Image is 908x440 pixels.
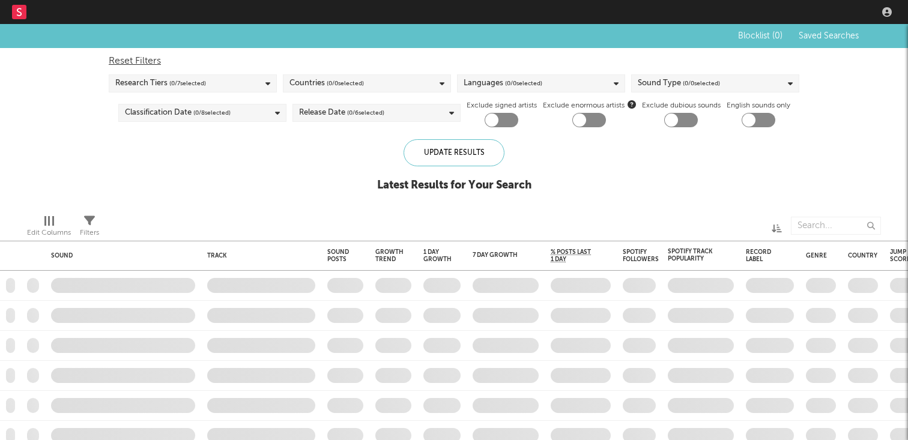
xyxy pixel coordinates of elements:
div: Sound [51,252,189,259]
span: ( 0 / 0 selected) [505,76,542,91]
span: Blocklist [738,32,782,40]
div: 1 Day Growth [423,249,452,263]
div: Filters [80,226,99,240]
div: Countries [289,76,364,91]
div: Sound Type [638,76,720,91]
div: Spotify Followers [623,249,659,263]
span: ( 0 / 0 selected) [327,76,364,91]
button: Exclude enormous artists [628,98,636,110]
div: Edit Columns [27,211,71,246]
div: Languages [464,76,542,91]
label: English sounds only [727,98,790,113]
div: Classification Date [125,106,231,120]
label: Exclude dubious sounds [642,98,721,113]
input: Search... [791,217,881,235]
div: Edit Columns [27,226,71,240]
div: Update Results [404,139,504,166]
span: Saved Searches [799,32,861,40]
div: Record Label [746,249,776,263]
span: ( 0 / 0 selected) [683,76,720,91]
span: % Posts Last 1 Day [551,249,593,263]
div: Country [848,252,877,259]
span: Exclude enormous artists [543,98,636,113]
span: ( 0 / 7 selected) [169,76,206,91]
div: Growth Trend [375,249,405,263]
label: Exclude signed artists [467,98,537,113]
div: Track [207,252,309,259]
div: Sound Posts [327,249,349,263]
div: Filters [80,211,99,246]
div: 7 Day Growth [473,252,521,259]
div: Release Date [299,106,384,120]
span: ( 0 / 8 selected) [193,106,231,120]
button: Saved Searches [795,31,861,41]
div: Reset Filters [109,54,799,68]
div: Spotify Track Popularity [668,248,716,262]
span: ( 0 ) [772,32,782,40]
div: Latest Results for Your Search [377,178,531,193]
div: Genre [806,252,827,259]
div: Research Tiers [115,76,206,91]
span: ( 0 / 6 selected) [347,106,384,120]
